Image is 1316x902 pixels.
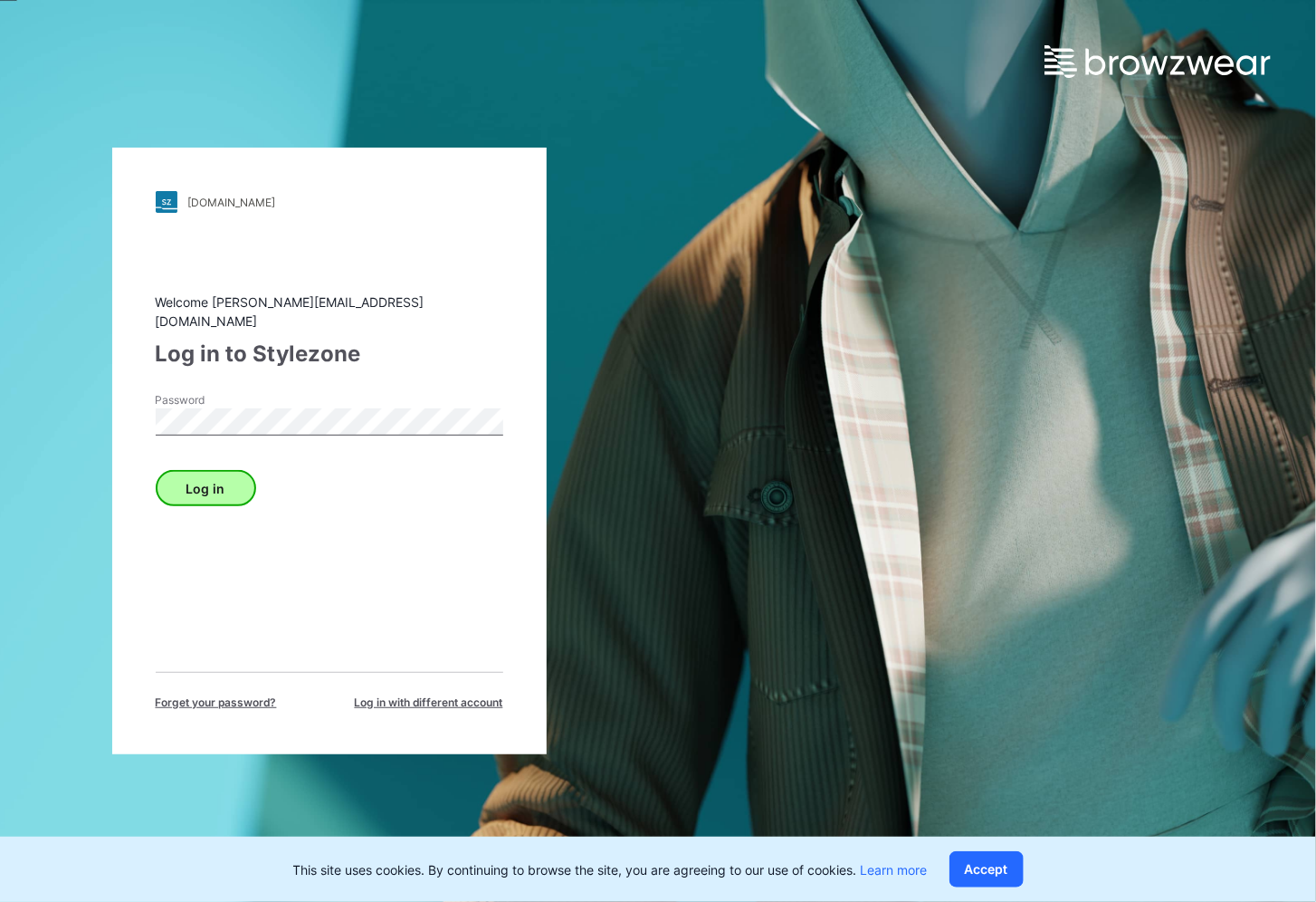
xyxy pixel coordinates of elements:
[156,293,503,331] div: Welcome [PERSON_NAME][EMAIL_ADDRESS][DOMAIN_NAME]
[156,338,503,370] div: Log in to Stylezone
[355,695,503,711] span: Log in with different account
[293,860,928,879] p: This site uses cookies. By continuing to browse the site, you are agreeing to our use of cookies.
[156,191,177,213] img: stylezone-logo.562084cfcfab977791bfbf7441f1a819.svg
[156,191,503,213] a: [DOMAIN_NAME]
[949,851,1024,888] button: Accept
[1044,45,1271,78] img: browzwear-logo.e42bd6dac1945053ebaf764b6aa21510.svg
[156,392,282,408] label: Password
[861,862,928,878] a: Learn more
[156,695,277,711] span: Forget your password?
[188,196,276,209] div: [DOMAIN_NAME]
[156,470,256,506] button: Log in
